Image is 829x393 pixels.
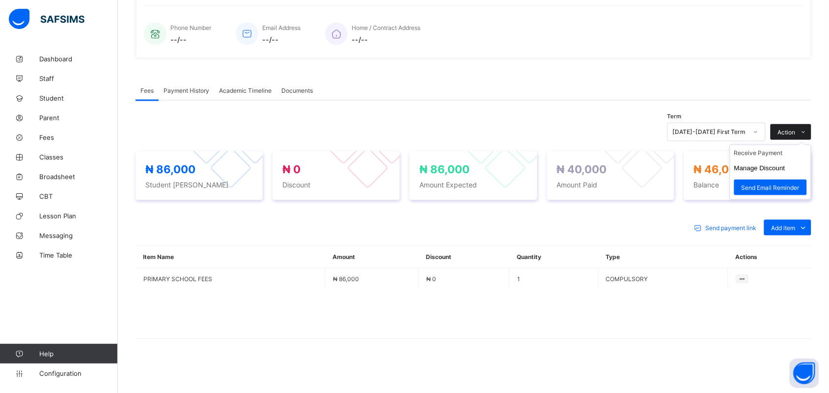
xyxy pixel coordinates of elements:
[598,246,728,268] th: Type
[667,113,682,120] span: Term
[706,224,757,232] span: Send payment link
[333,275,359,283] span: ₦ 86,000
[170,24,211,31] span: Phone Number
[778,129,796,136] span: Action
[557,181,664,189] span: Amount Paid
[734,164,785,172] button: Manage Discount
[419,163,470,176] span: ₦ 86,000
[39,212,118,220] span: Lesson Plan
[140,87,154,94] span: Fees
[39,94,118,102] span: Student
[39,153,118,161] span: Classes
[39,232,118,239] span: Messaging
[694,163,744,176] span: ₦ 46,000
[730,145,811,160] li: dropdown-list-item-text-0
[39,75,118,82] span: Staff
[694,181,801,189] span: Balance
[9,9,84,29] img: safsims
[742,184,800,191] span: Send Email Reminder
[772,224,796,232] span: Add item
[39,133,118,141] span: Fees
[136,246,326,268] th: Item Name
[164,87,209,94] span: Payment History
[145,163,195,176] span: ₦ 86,000
[39,114,118,122] span: Parent
[219,87,272,94] span: Academic Timeline
[418,246,509,268] th: Discount
[170,35,211,44] span: --/--
[145,181,253,189] span: Student [PERSON_NAME]
[598,268,728,290] td: COMPULSORY
[728,246,811,268] th: Actions
[426,275,436,283] span: ₦ 0
[39,369,117,377] span: Configuration
[262,24,301,31] span: Email Address
[419,181,527,189] span: Amount Expected
[39,192,118,200] span: CBT
[39,350,117,358] span: Help
[282,163,301,176] span: ₦ 0
[730,160,811,176] li: dropdown-list-item-text-1
[557,163,607,176] span: ₦ 40,000
[510,246,599,268] th: Quantity
[39,251,118,259] span: Time Table
[39,173,118,181] span: Broadsheet
[39,55,118,63] span: Dashboard
[326,246,419,268] th: Amount
[143,275,318,283] span: PRIMARY SCHOOL FEES
[790,359,819,388] button: Open asap
[352,24,420,31] span: Home / Contract Address
[281,87,313,94] span: Documents
[262,35,301,44] span: --/--
[730,176,811,199] li: dropdown-list-item-text-2
[510,268,599,290] td: 1
[673,129,747,136] div: [DATE]-[DATE] First Term
[352,35,420,44] span: --/--
[282,181,390,189] span: Discount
